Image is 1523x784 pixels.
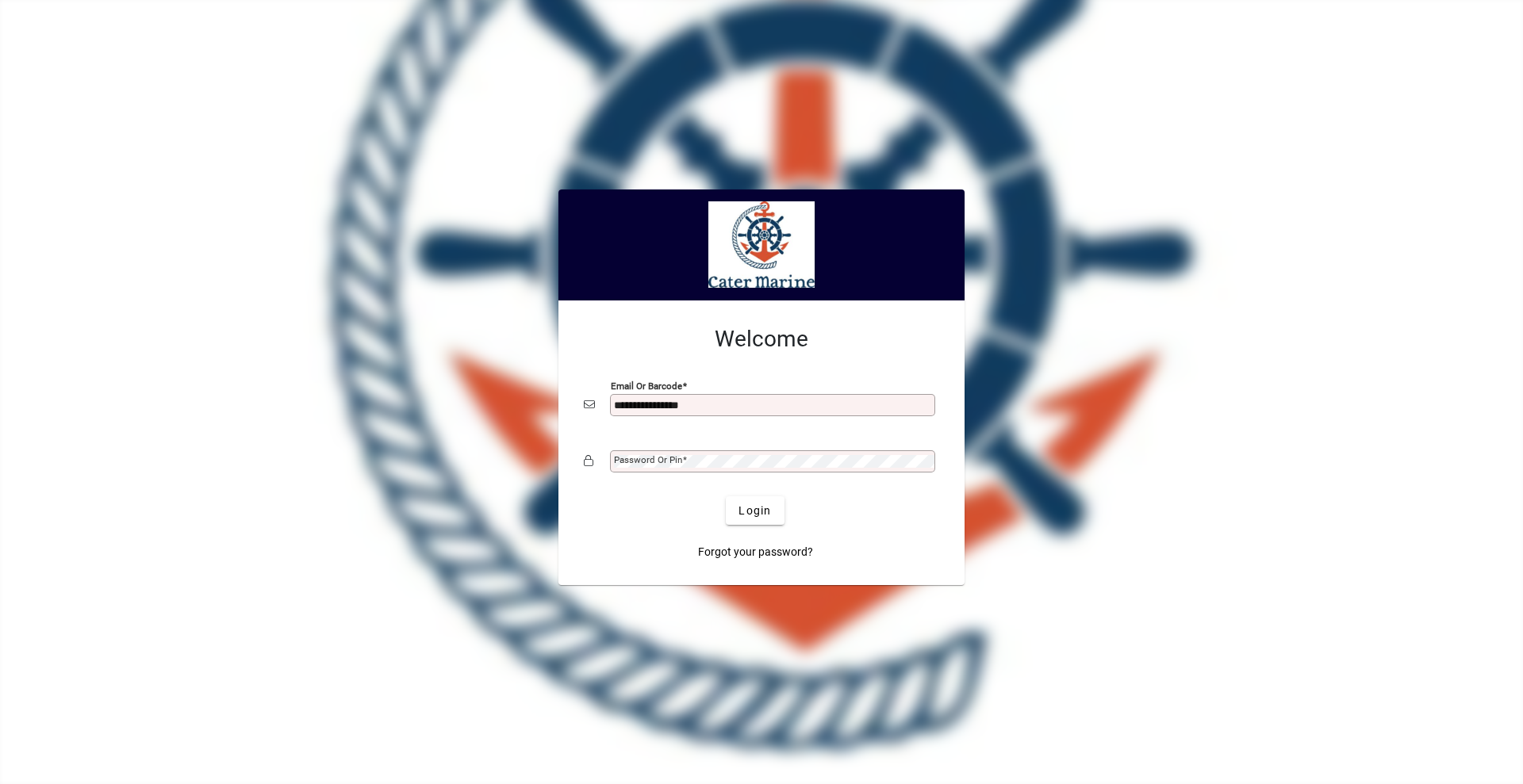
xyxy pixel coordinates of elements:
span: Login [738,503,771,519]
mat-label: Password or Pin [614,454,682,465]
h2: Welcome [584,326,939,353]
a: Forgot your password? [692,537,819,566]
button: Login [726,496,784,525]
mat-label: Email or Barcode [611,381,682,392]
span: Forgot your password? [698,544,813,560]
